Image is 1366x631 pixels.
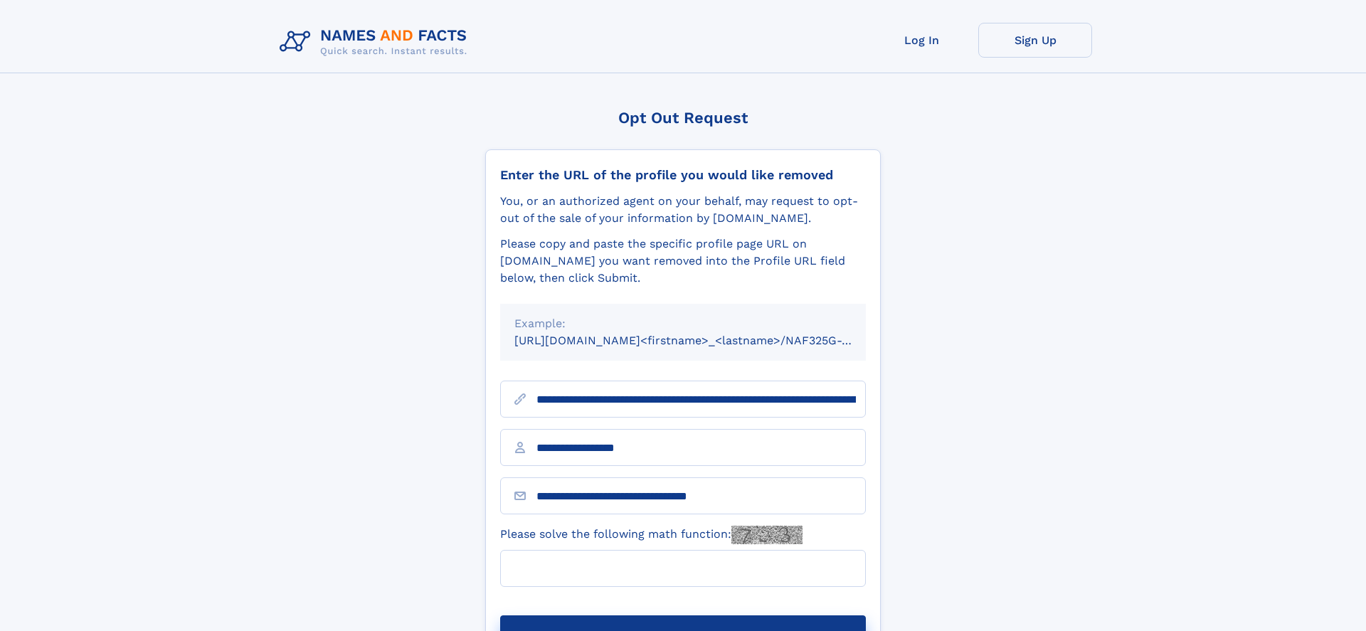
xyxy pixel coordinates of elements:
div: Please copy and paste the specific profile page URL on [DOMAIN_NAME] you want removed into the Pr... [500,235,866,287]
a: Sign Up [978,23,1092,58]
div: You, or an authorized agent on your behalf, may request to opt-out of the sale of your informatio... [500,193,866,227]
div: Enter the URL of the profile you would like removed [500,167,866,183]
div: Opt Out Request [485,109,881,127]
a: Log In [864,23,978,58]
div: Example: [514,315,852,332]
img: Logo Names and Facts [274,23,479,61]
small: [URL][DOMAIN_NAME]<firstname>_<lastname>/NAF325G-xxxxxxxx [514,334,893,347]
label: Please solve the following math function: [500,526,803,544]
